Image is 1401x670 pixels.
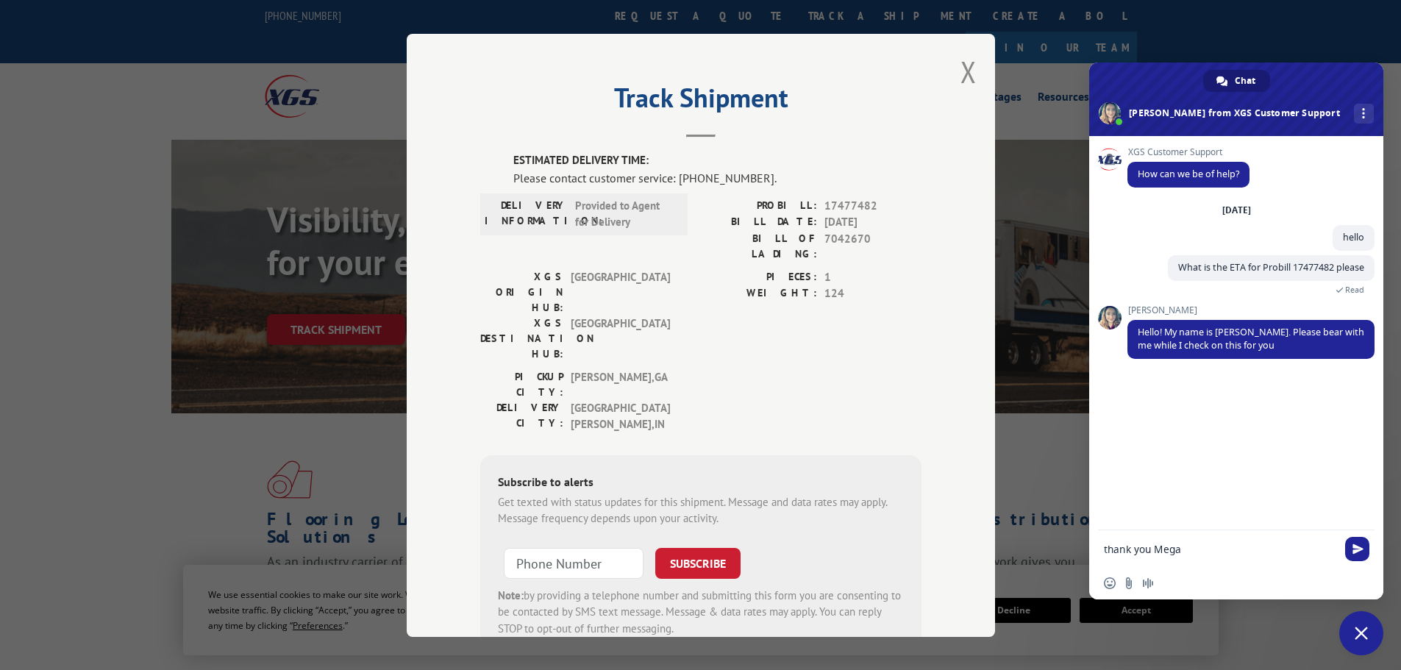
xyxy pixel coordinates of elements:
[1123,577,1135,589] span: Send a file
[480,268,563,315] label: XGS ORIGIN HUB:
[1339,611,1383,655] div: Close chat
[824,268,921,285] span: 1
[571,399,670,432] span: [GEOGRAPHIC_DATA][PERSON_NAME] , IN
[498,493,904,527] div: Get texted with status updates for this shipment. Message and data rates may apply. Message frequ...
[1222,206,1251,215] div: [DATE]
[571,268,670,315] span: [GEOGRAPHIC_DATA]
[1345,537,1369,561] span: Send
[513,168,921,186] div: Please contact customer service: [PHONE_NUMBER].
[701,230,817,261] label: BILL OF LADING:
[960,52,977,91] button: Close modal
[513,152,921,169] label: ESTIMATED DELIVERY TIME:
[480,315,563,361] label: XGS DESTINATION HUB:
[1104,543,1336,556] textarea: Compose your message...
[1354,104,1374,124] div: More channels
[824,230,921,261] span: 7042670
[1127,305,1375,316] span: [PERSON_NAME]
[824,197,921,214] span: 17477482
[1345,285,1364,295] span: Read
[480,368,563,399] label: PICKUP CITY:
[1178,261,1364,274] span: What is the ETA for Probill 17477482 please
[575,197,674,230] span: Provided to Agent for Delivery
[1235,70,1255,92] span: Chat
[1138,326,1364,352] span: Hello! My name is [PERSON_NAME]. Please bear with me while I check on this for you
[1142,577,1154,589] span: Audio message
[701,214,817,231] label: BILL DATE:
[1203,70,1270,92] div: Chat
[480,88,921,115] h2: Track Shipment
[1127,147,1250,157] span: XGS Customer Support
[480,399,563,432] label: DELIVERY CITY:
[701,268,817,285] label: PIECES:
[504,547,644,578] input: Phone Number
[701,285,817,302] label: WEIGHT:
[571,368,670,399] span: [PERSON_NAME] , GA
[655,547,741,578] button: SUBSCRIBE
[498,472,904,493] div: Subscribe to alerts
[485,197,568,230] label: DELIVERY INFORMATION:
[824,214,921,231] span: [DATE]
[1104,577,1116,589] span: Insert an emoji
[1138,168,1239,180] span: How can we be of help?
[1343,231,1364,243] span: hello
[701,197,817,214] label: PROBILL:
[498,587,904,637] div: by providing a telephone number and submitting this form you are consenting to be contacted by SM...
[824,285,921,302] span: 124
[498,588,524,602] strong: Note:
[571,315,670,361] span: [GEOGRAPHIC_DATA]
